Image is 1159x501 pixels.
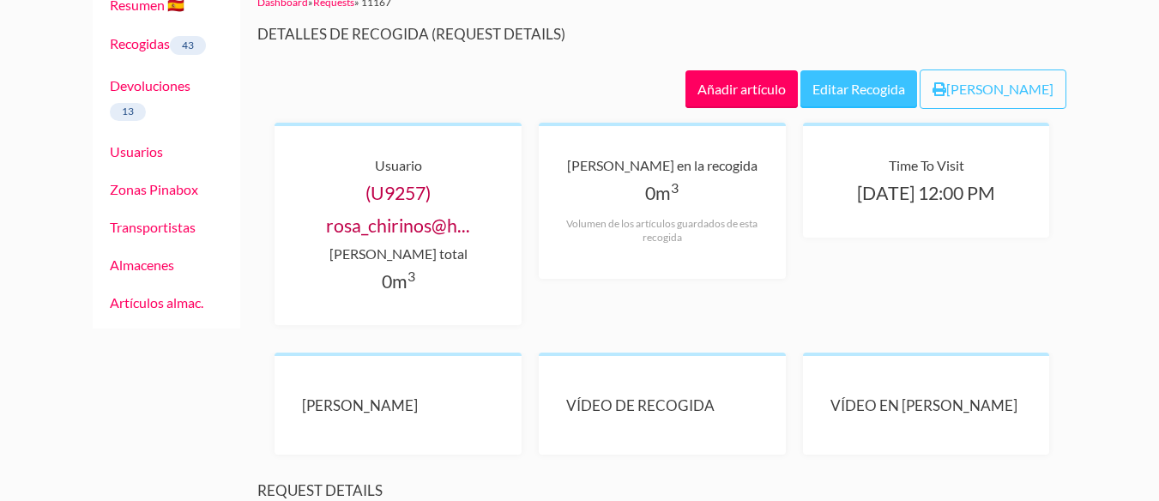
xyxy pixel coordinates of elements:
[257,481,1066,499] h4: Request details
[685,70,798,108] a: Añadir artículo
[566,217,758,244] div: Volumen de los artículos guardados de esta recogida
[566,178,758,244] div: 0m
[170,36,207,55] span: 43
[830,396,1023,414] h4: Vídeo en [PERSON_NAME]
[257,25,1066,43] h3: Detalles de recogida (Request details)
[110,77,190,118] a: Devoluciones13
[110,35,207,51] a: Recogidas43
[920,69,1066,109] a: [PERSON_NAME]
[302,154,494,178] div: Usuario
[110,294,203,311] a: Artículos almac.
[566,154,758,178] div: [PERSON_NAME] en la recogida
[671,179,679,196] sup: 3
[302,242,494,266] div: [PERSON_NAME] total
[566,396,758,414] h4: Vídeo de recogida
[830,178,1023,209] div: [DATE] 12:00 PM
[800,70,917,108] a: Editar Recogida
[302,396,494,414] h4: [PERSON_NAME]
[110,143,163,160] a: Usuarios
[110,181,198,197] a: Zonas Pinabox
[302,266,494,298] div: 0m
[110,103,147,122] span: 13
[407,268,415,284] sup: 3
[326,182,470,236] a: (U9257) rosa_chirinos@h...
[110,219,196,235] a: Transportistas
[110,257,174,273] a: Almacenes
[889,157,964,173] span: translation missing: es.request.time_to_visit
